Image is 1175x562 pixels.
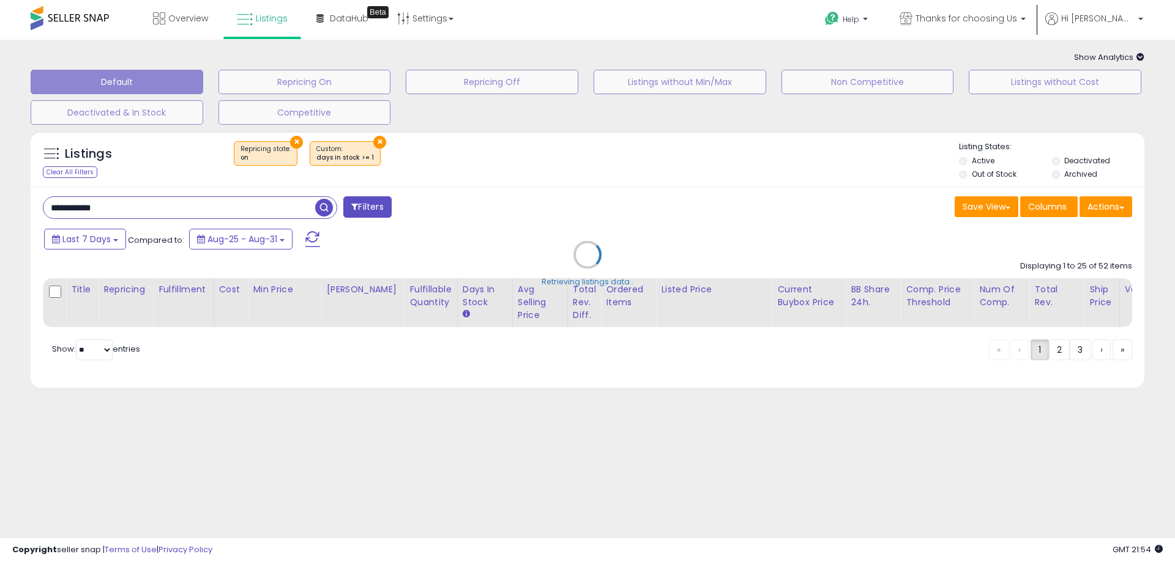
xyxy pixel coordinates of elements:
button: Repricing Off [406,70,578,94]
button: Competitive [218,100,391,125]
a: Privacy Policy [159,544,212,555]
button: Repricing On [218,70,391,94]
span: Thanks for choosing Us [916,12,1017,24]
a: Help [815,2,880,40]
span: Overview [168,12,208,24]
i: Get Help [824,11,840,26]
strong: Copyright [12,544,57,555]
button: Default [31,70,203,94]
button: Listings without Min/Max [594,70,766,94]
span: Show Analytics [1074,51,1144,63]
span: 2025-09-8 21:54 GMT [1113,544,1163,555]
div: seller snap | | [12,544,212,556]
span: Help [843,14,859,24]
span: Hi [PERSON_NAME] [1061,12,1135,24]
span: DataHub [330,12,368,24]
a: Terms of Use [105,544,157,555]
a: Hi [PERSON_NAME] [1045,12,1143,40]
button: Non Competitive [781,70,954,94]
button: Listings without Cost [969,70,1141,94]
div: Retrieving listings data.. [542,276,633,287]
button: Deactivated & In Stock [31,100,203,125]
span: Listings [256,12,288,24]
div: Tooltip anchor [367,6,389,18]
